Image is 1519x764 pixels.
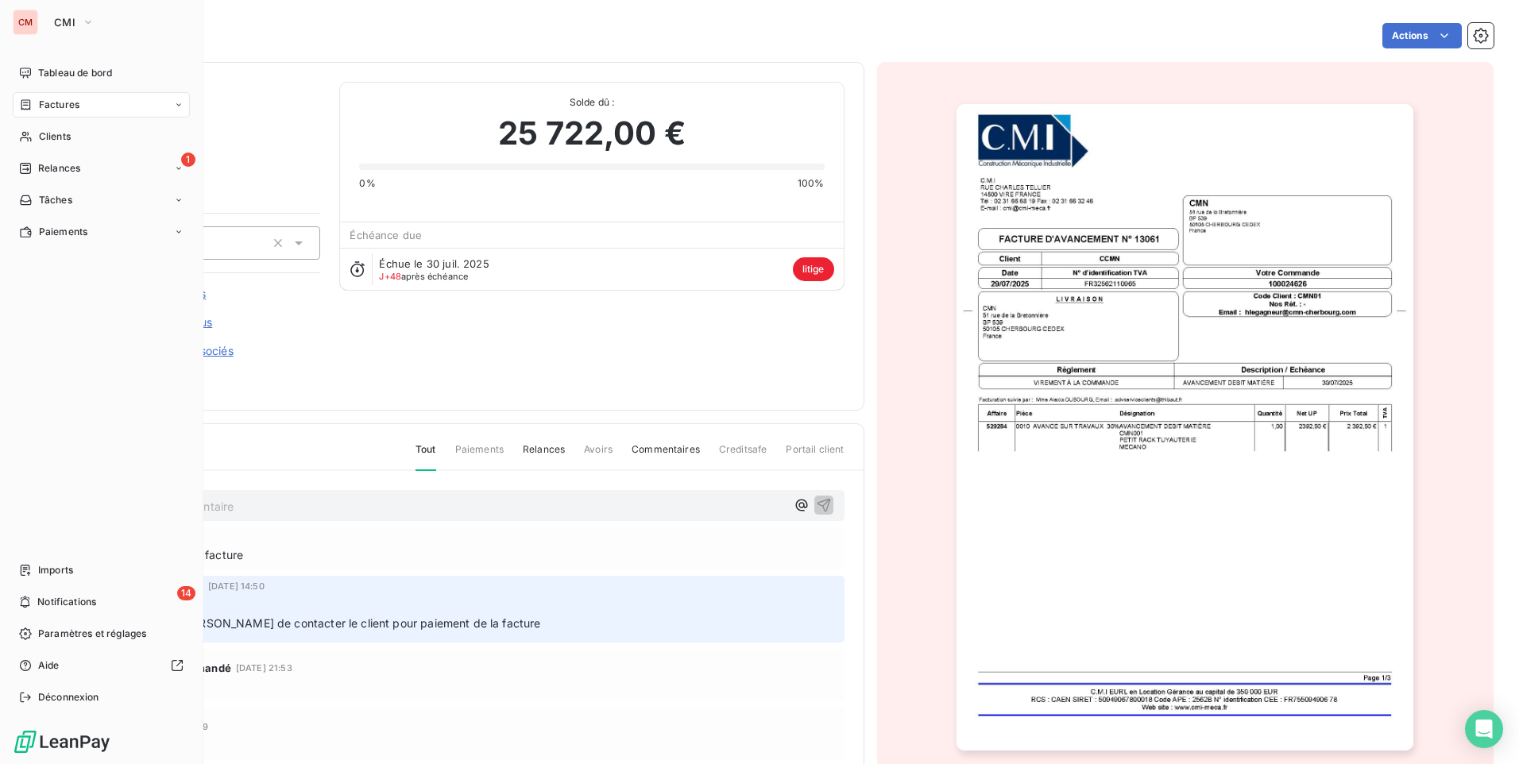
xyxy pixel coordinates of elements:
[13,653,190,678] a: Aide
[793,257,834,281] span: litige
[350,229,422,241] span: Échéance due
[181,152,195,167] span: 1
[1465,710,1503,748] div: Open Intercom Messenger
[125,101,320,114] span: CCMN
[786,442,844,469] span: Portail client
[1382,23,1462,48] button: Actions
[584,442,613,469] span: Avoirs
[38,658,60,673] span: Aide
[632,442,700,469] span: Commentaires
[379,272,468,281] span: après échéance
[359,176,375,191] span: 0%
[13,729,111,754] img: Logo LeanPay
[498,110,686,157] span: 25 722,00 €
[719,442,767,469] span: Creditsafe
[38,161,80,176] span: Relances
[38,563,73,577] span: Imports
[379,257,489,270] span: Échue le 30 juil. 2025
[38,627,146,641] span: Paramètres et réglages
[957,104,1413,750] img: invoice_thumbnail
[359,95,824,110] span: Solde dû :
[38,66,112,80] span: Tableau de bord
[106,616,541,630] span: ai demandé à [PERSON_NAME] de contacter le client pour paiement de la facture
[39,193,72,207] span: Tâches
[37,595,96,609] span: Notifications
[54,16,75,29] span: CMI
[379,271,401,282] span: J+48
[39,129,71,144] span: Clients
[455,442,504,469] span: Paiements
[177,586,195,600] span: 14
[39,98,79,112] span: Factures
[523,442,565,469] span: Relances
[798,176,825,191] span: 100%
[39,225,87,239] span: Paiements
[208,581,265,591] span: [DATE] 14:50
[236,663,292,673] span: [DATE] 21:53
[13,10,38,35] div: CM
[416,442,436,471] span: Tout
[38,690,99,704] span: Déconnexion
